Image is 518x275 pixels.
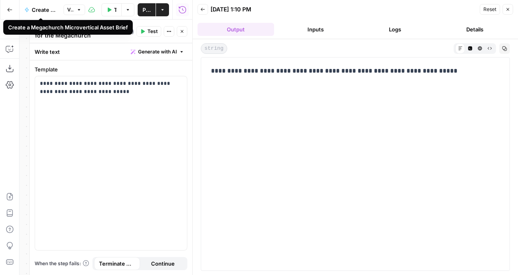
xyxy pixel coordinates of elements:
[8,23,128,31] div: Create a Megachurch Microvertical Asset Brief
[143,6,151,14] span: Publish
[32,6,57,14] span: Create a Megachurch Microvertical Asset Brief
[151,259,175,268] span: Continue
[136,26,161,37] button: Test
[483,6,496,13] span: Reset
[480,4,500,15] button: Reset
[35,260,89,267] a: When the step fails:
[198,23,274,36] button: Output
[437,23,513,36] button: Details
[138,3,156,16] button: Publish
[20,3,62,16] button: Create a Megachurch Microvertical Asset Brief
[30,43,192,60] div: Write text
[67,6,74,13] span: Version 1
[147,28,158,35] span: Test
[127,47,187,57] button: Generate with AI
[114,6,116,14] span: Test Workflow
[201,43,227,54] span: string
[277,23,354,36] button: Inputs
[64,4,85,15] button: Version 1
[357,23,434,36] button: Logs
[101,3,121,16] button: Test Workflow
[140,257,186,270] button: Continue
[99,259,135,268] span: Terminate Workflow
[138,48,177,55] span: Generate with AI
[35,65,187,73] label: Template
